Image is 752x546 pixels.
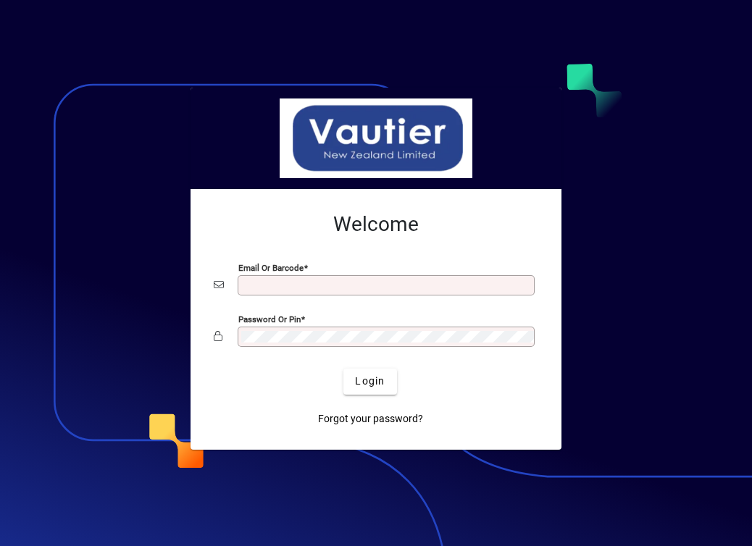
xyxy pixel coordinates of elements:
a: Forgot your password? [312,406,429,432]
span: Login [355,374,385,389]
button: Login [343,369,396,395]
mat-label: Email or Barcode [238,262,304,272]
span: Forgot your password? [318,411,423,427]
h2: Welcome [214,212,538,237]
mat-label: Password or Pin [238,314,301,324]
